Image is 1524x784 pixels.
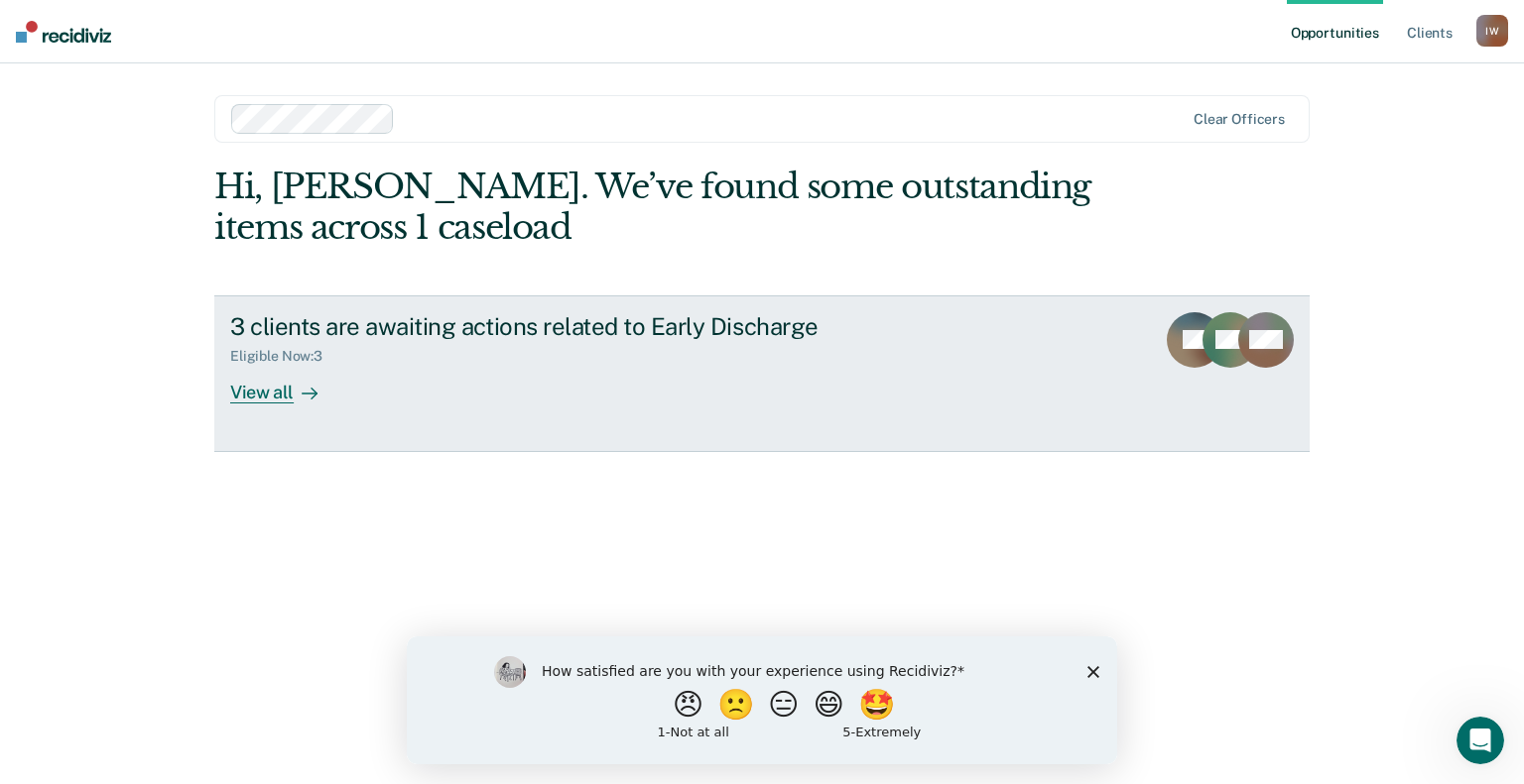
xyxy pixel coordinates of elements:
[1457,717,1504,764] iframe: Intercom live chat
[230,365,341,403] div: View all
[214,167,1090,248] div: Hi, [PERSON_NAME]. We’ve found some outstanding items across 1 caseload
[230,348,338,365] div: Eligible Now : 3
[1476,15,1508,47] div: I W
[1476,15,1508,47] button: IW
[407,636,1117,764] iframe: Survey by Kim from Recidiviz
[230,312,927,341] div: 3 clients are awaiting actions related to Early Discharge
[1194,111,1285,128] div: Clear officers
[16,21,111,43] img: Recidiviz
[214,295,1310,452] a: 3 clients are awaiting actions related to Early DischargeEligible Now:3View all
